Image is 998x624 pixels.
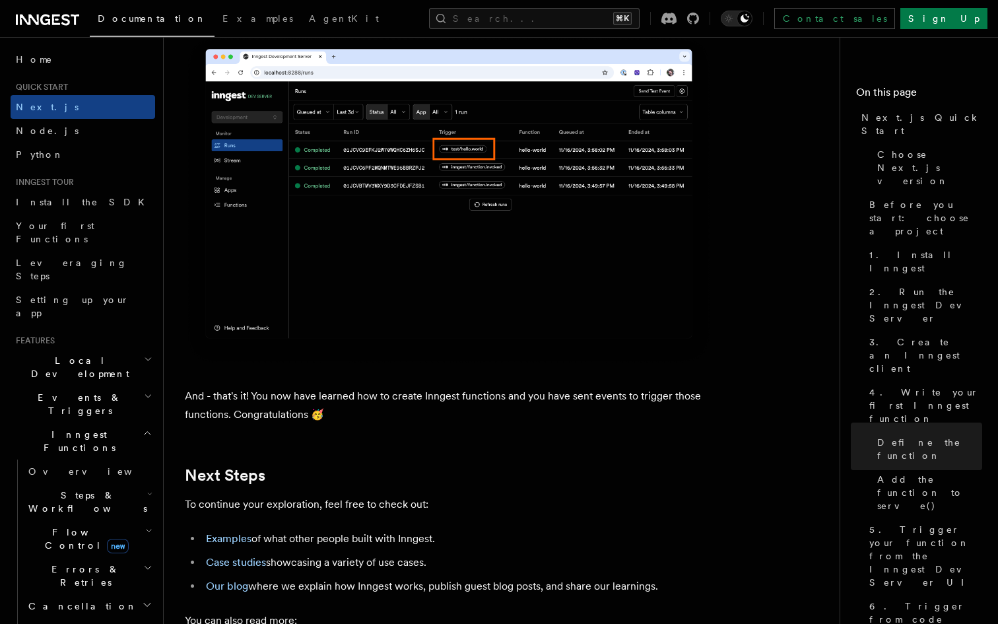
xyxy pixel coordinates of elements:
[11,335,55,346] span: Features
[16,221,94,244] span: Your first Functions
[16,295,129,318] span: Setting up your app
[90,4,215,37] a: Documentation
[16,149,64,160] span: Python
[185,387,713,424] p: And - that's it! You now have learned how to create Inngest functions and you have sent events to...
[864,380,982,431] a: 4. Write your first Inngest function
[872,468,982,518] a: Add the function to serve()
[23,594,155,618] button: Cancellation
[11,391,144,417] span: Events & Triggers
[900,8,987,29] a: Sign Up
[202,553,713,572] li: showcasing a variety of use cases.
[28,466,164,477] span: Overview
[206,556,266,569] a: Case studies
[11,251,155,288] a: Leveraging Steps
[202,530,713,548] li: of what other people built with Inngest.
[16,197,152,207] span: Install the SDK
[856,85,982,106] h4: On this page
[222,13,293,24] span: Examples
[869,335,982,375] span: 3. Create an Inngest client
[869,198,982,238] span: Before you start: choose a project
[185,466,265,485] a: Next Steps
[23,460,155,483] a: Overview
[11,190,155,214] a: Install the SDK
[16,102,79,112] span: Next.js
[206,580,248,592] a: Our blog
[872,143,982,193] a: Choose Next.js version
[23,520,155,557] button: Flow Controlnew
[23,489,147,515] span: Steps & Workflows
[23,483,155,520] button: Steps & Workflows
[11,428,143,454] span: Inngest Functions
[869,285,982,325] span: 2. Run the Inngest Dev Server
[107,539,129,553] span: new
[861,111,982,137] span: Next.js Quick Start
[872,431,982,468] a: Define the function
[11,177,74,188] span: Inngest tour
[869,523,982,589] span: 5. Trigger your function from the Inngest Dev Server UI
[877,436,982,462] span: Define the function
[869,386,982,425] span: 4. Write your first Inngest function
[202,577,713,596] li: where we explain how Inngest works, publish guest blog posts, and share our learnings.
[16,125,79,136] span: Node.js
[23,557,155,594] button: Errors & Retries
[864,518,982,594] a: 5. Trigger your function from the Inngest Dev Server UI
[185,35,713,366] img: Inngest Dev Server web interface's runs tab with a third run triggered by the 'test/hello.world' ...
[613,12,632,25] kbd: ⌘K
[774,8,895,29] a: Contact sales
[864,280,982,330] a: 2. Run the Inngest Dev Server
[98,13,207,24] span: Documentation
[23,563,143,589] span: Errors & Retries
[869,248,982,275] span: 1. Install Inngest
[11,48,155,71] a: Home
[215,4,301,36] a: Examples
[309,13,379,24] span: AgentKit
[877,473,982,512] span: Add the function to serve()
[11,214,155,251] a: Your first Functions
[11,143,155,166] a: Python
[16,258,127,281] span: Leveraging Steps
[721,11,752,26] button: Toggle dark mode
[206,532,251,545] a: Examples
[301,4,387,36] a: AgentKit
[16,53,53,66] span: Home
[23,600,137,613] span: Cancellation
[864,193,982,243] a: Before you start: choose a project
[11,119,155,143] a: Node.js
[429,8,640,29] button: Search...⌘K
[856,106,982,143] a: Next.js Quick Start
[864,330,982,380] a: 3. Create an Inngest client
[864,243,982,280] a: 1. Install Inngest
[11,386,155,423] button: Events & Triggers
[11,95,155,119] a: Next.js
[11,82,68,92] span: Quick start
[877,148,982,188] span: Choose Next.js version
[185,495,713,514] p: To continue your exploration, feel free to check out:
[23,526,145,552] span: Flow Control
[11,354,144,380] span: Local Development
[11,288,155,325] a: Setting up your app
[11,349,155,386] button: Local Development
[11,423,155,460] button: Inngest Functions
